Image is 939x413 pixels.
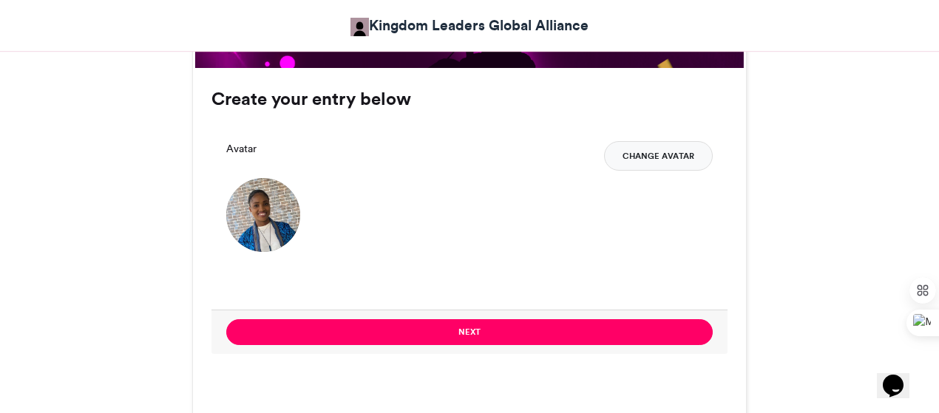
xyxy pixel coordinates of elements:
[350,15,589,36] a: Kingdom Leaders Global Alliance
[877,354,924,398] iframe: chat widget
[604,141,713,171] button: Change Avatar
[226,319,713,345] button: Next
[226,141,257,157] label: Avatar
[211,90,728,108] h3: Create your entry below
[350,18,369,36] img: Kingdom Leaders Global Alliance
[226,178,300,252] img: 1758185597.241-b2dcae4267c1926e4edbba7f5065fdc4d8f11412.png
